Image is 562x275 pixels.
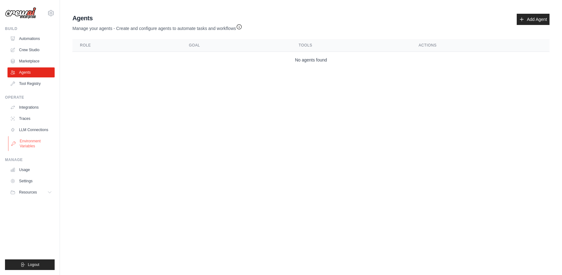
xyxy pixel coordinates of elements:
[5,7,36,19] img: Logo
[7,125,55,135] a: LLM Connections
[5,95,55,100] div: Operate
[72,14,242,22] h2: Agents
[8,136,55,151] a: Environment Variables
[19,190,37,195] span: Resources
[291,39,411,52] th: Tools
[72,22,242,32] p: Manage your agents - Create and configure agents to automate tasks and workflows
[7,102,55,112] a: Integrations
[7,34,55,44] a: Automations
[28,262,39,267] span: Logout
[7,79,55,89] a: Tool Registry
[72,39,181,52] th: Role
[7,67,55,77] a: Agents
[7,45,55,55] a: Crew Studio
[411,39,550,52] th: Actions
[7,176,55,186] a: Settings
[7,187,55,197] button: Resources
[517,14,550,25] a: Add Agent
[5,259,55,270] button: Logout
[72,52,550,68] td: No agents found
[5,26,55,31] div: Build
[7,56,55,66] a: Marketplace
[7,165,55,175] a: Usage
[181,39,291,52] th: Goal
[7,114,55,124] a: Traces
[5,157,55,162] div: Manage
